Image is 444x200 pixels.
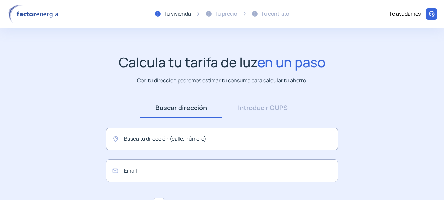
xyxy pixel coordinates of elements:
div: Tu vivienda [164,10,191,18]
div: Tu precio [215,10,237,18]
span: en un paso [257,53,326,71]
div: Tu contrato [261,10,289,18]
a: Introducir CUPS [222,98,304,118]
img: llamar [428,11,435,17]
img: logo factor [7,5,62,24]
a: Buscar dirección [140,98,222,118]
p: Con tu dirección podremos estimar tu consumo para calcular tu ahorro. [137,76,307,85]
div: Te ayudamos [389,10,421,18]
h1: Calcula tu tarifa de luz [119,54,326,70]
